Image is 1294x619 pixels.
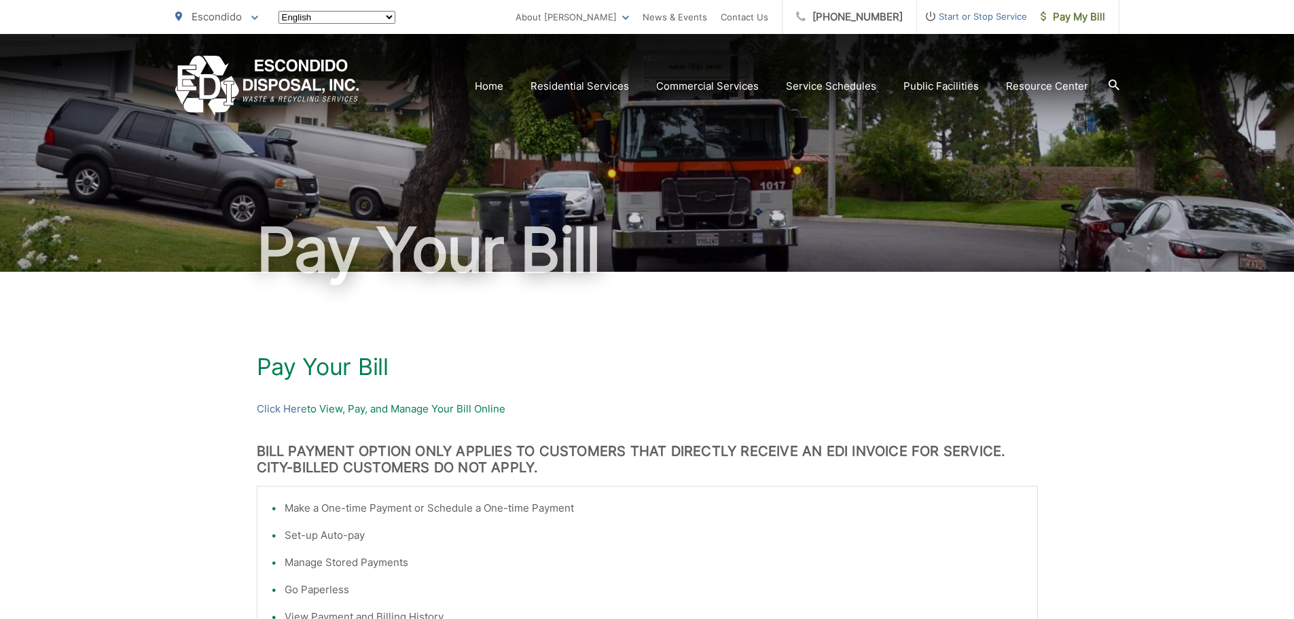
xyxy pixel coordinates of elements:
li: Manage Stored Payments [285,554,1024,571]
span: Escondido [192,10,242,23]
h1: Pay Your Bill [257,353,1038,381]
a: Click Here [257,401,307,417]
a: Residential Services [531,78,629,94]
a: News & Events [643,9,707,25]
select: Select a language [278,11,395,24]
a: Commercial Services [656,78,759,94]
li: Set-up Auto-pay [285,527,1024,544]
a: Home [475,78,503,94]
li: Go Paperless [285,582,1024,598]
a: Public Facilities [903,78,979,94]
p: to View, Pay, and Manage Your Bill Online [257,401,1038,417]
a: Contact Us [721,9,768,25]
a: Service Schedules [786,78,876,94]
a: About [PERSON_NAME] [516,9,629,25]
a: EDCD logo. Return to the homepage. [175,56,359,116]
span: Pay My Bill [1041,9,1105,25]
a: Resource Center [1006,78,1088,94]
h1: Pay Your Bill [175,216,1119,284]
h3: BILL PAYMENT OPTION ONLY APPLIES TO CUSTOMERS THAT DIRECTLY RECEIVE AN EDI INVOICE FOR SERVICE. C... [257,443,1038,476]
li: Make a One-time Payment or Schedule a One-time Payment [285,500,1024,516]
